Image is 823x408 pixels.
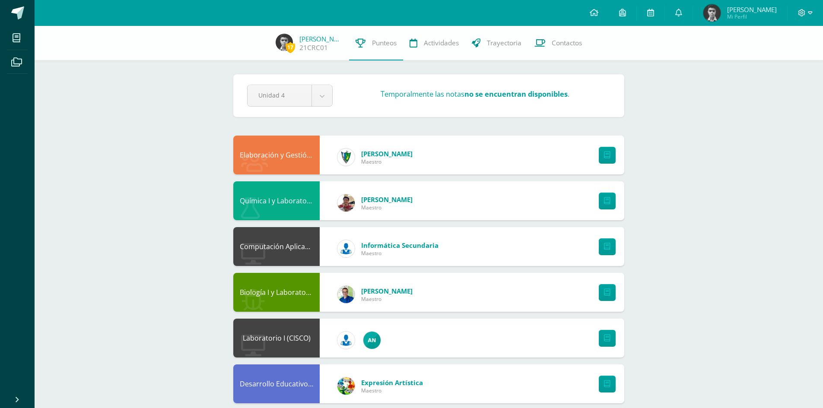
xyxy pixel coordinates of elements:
span: Actividades [424,38,459,47]
span: [PERSON_NAME] [361,287,413,295]
img: 6ed6846fa57649245178fca9fc9a58dd.png [337,240,355,257]
div: Química I y Laboratorio [233,181,320,220]
span: Maestro [361,387,423,394]
a: Unidad 4 [248,85,332,106]
span: Punteos [372,38,397,47]
span: Maestro [361,295,413,303]
a: Trayectoria [465,26,528,60]
div: Desarrollo Educativo y Proyecto de Vida [233,364,320,403]
div: Laboratorio I (CISCO) [233,319,320,357]
h3: Temporalmente las notas . [381,89,569,99]
img: 10cc0ba01cc889843d1e7fcfd041c185.png [703,4,721,22]
span: Maestro [361,250,439,257]
a: Contactos [528,26,588,60]
img: 05ee8f3aa2e004bc19e84eb2325bd6d4.png [363,332,381,349]
span: [PERSON_NAME] [361,149,413,158]
span: Expresión Artística [361,378,423,387]
img: 9f174a157161b4ddbe12118a61fed988.png [337,149,355,166]
span: [PERSON_NAME] [361,195,413,204]
span: Unidad 4 [258,85,301,105]
span: Contactos [552,38,582,47]
img: 692ded2a22070436d299c26f70cfa591.png [337,286,355,303]
strong: no se encuentran disponibles [464,89,568,99]
div: Elaboración y Gestión de Proyectos [233,136,320,174]
img: 6ed6846fa57649245178fca9fc9a58dd.png [337,332,355,349]
span: Informática Secundaria [361,241,439,250]
img: cb93aa548b99414539690fcffb7d5efd.png [337,194,355,212]
div: Biología I y Laboratorio [233,273,320,312]
img: 159e24a6ecedfdf8f489544946a573f0.png [337,377,355,395]
img: 10cc0ba01cc889843d1e7fcfd041c185.png [276,34,293,51]
a: Actividades [403,26,465,60]
span: Maestro [361,158,413,165]
a: 21CRC01 [299,43,328,52]
span: Mi Perfil [727,13,777,20]
span: 17 [286,42,295,53]
a: Punteos [349,26,403,60]
span: Trayectoria [487,38,521,47]
span: Maestro [361,204,413,211]
span: [PERSON_NAME] [727,5,777,14]
div: Computación Aplicada (Informática) [233,227,320,266]
a: [PERSON_NAME] [299,35,343,43]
